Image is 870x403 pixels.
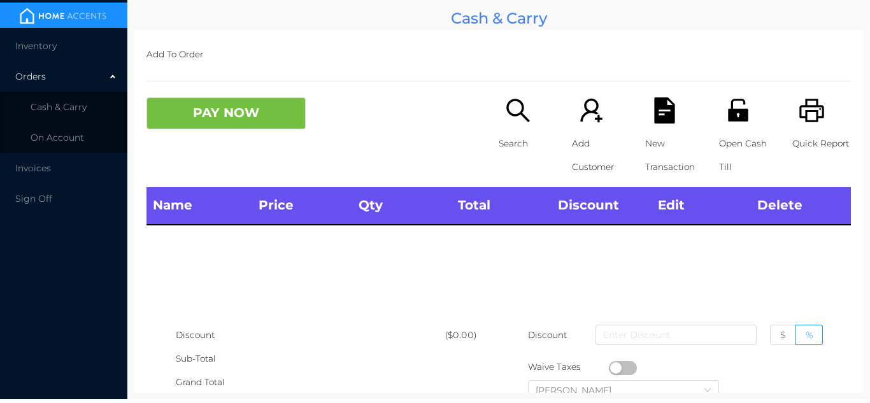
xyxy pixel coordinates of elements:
[15,162,51,174] span: Invoices
[452,187,552,224] th: Total
[725,97,752,124] i: icon: unlock
[31,101,87,113] span: Cash & Carry
[578,97,604,124] i: icon: user-add
[31,132,84,143] span: On Account
[652,187,752,224] th: Edit
[528,355,609,379] div: Waive Taxes
[15,40,57,52] span: Inventory
[806,329,813,341] span: %
[704,386,711,395] i: icon: down
[528,323,555,347] p: Discount
[792,132,851,155] p: Quick Report
[645,132,704,179] p: New Transaction
[176,323,445,347] div: Discount
[719,132,778,179] p: Open Cash Till
[15,193,52,204] span: Sign Off
[252,187,352,224] th: Price
[505,97,531,124] i: icon: search
[445,323,499,347] div: ($0.00)
[176,347,445,371] div: Sub-Total
[134,6,864,30] div: Cash & Carry
[799,97,825,124] i: icon: printer
[352,187,452,224] th: Qty
[780,329,786,341] span: $
[552,187,652,224] th: Discount
[176,371,445,394] div: Grand Total
[572,132,631,179] p: Add Customer
[536,381,624,400] div: Daljeet
[146,187,252,224] th: Name
[499,132,557,155] p: Search
[652,97,678,124] i: icon: file-text
[146,43,851,66] p: Add To Order
[146,97,306,129] button: PAY NOW
[15,6,111,25] img: mainBanner
[751,187,851,224] th: Delete
[595,325,757,345] input: Enter Discount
